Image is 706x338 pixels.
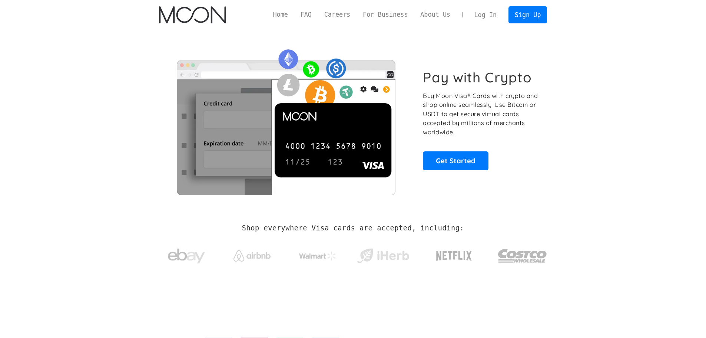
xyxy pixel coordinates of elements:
a: Sign Up [508,6,547,23]
img: iHerb [355,246,411,266]
a: iHerb [355,239,411,269]
h1: Pay with Crypto [423,69,532,86]
a: Get Started [423,151,488,170]
a: FAQ [294,10,318,19]
img: ebay [168,245,205,268]
a: ebay [159,237,214,272]
a: Costco [498,234,547,273]
a: About Us [414,10,457,19]
a: Walmart [290,244,345,264]
p: Buy Moon Visa® Cards with crypto and shop online seamlessly! Use Bitcoin or USDT to get secure vi... [423,91,539,137]
img: Moon Logo [159,6,226,23]
a: Airbnb [224,243,279,265]
img: Walmart [299,252,336,260]
a: home [159,6,226,23]
img: Moon Cards let you spend your crypto anywhere Visa is accepted. [159,44,413,195]
a: Log In [468,7,503,23]
a: Careers [318,10,357,19]
h2: Shop everywhere Visa cards are accepted, including: [242,224,464,232]
a: For Business [357,10,414,19]
img: Airbnb [233,250,271,262]
img: Netflix [435,247,473,265]
a: Netflix [421,239,487,269]
img: Costco [498,242,547,270]
a: Home [267,10,294,19]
